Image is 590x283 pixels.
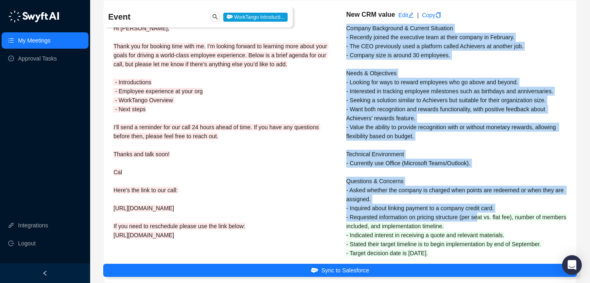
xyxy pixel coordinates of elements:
span: flat fee), number of members included, and implementation timeline. - Indicated interest in recei... [346,214,568,256]
h5: New CRM value [346,10,395,20]
a: Edit [398,12,414,18]
img: logo-05li4sbe.png [8,10,59,22]
a: Approval Tasks [18,50,57,67]
span: Sync to Salesforce [321,266,369,275]
span: logout [8,240,14,246]
a: Integrations [18,217,48,234]
span: Hi [PERSON_NAME], Thank you for booking time with me. [113,25,206,49]
span: search [212,14,218,20]
span: WorkTango Introducti... [223,13,288,22]
span: Company Background & Current Situation - Recently joined the executive team at their company in F... [346,25,565,220]
span: copy [436,12,441,18]
span: edit [408,12,414,18]
div: Open Intercom Messenger [562,255,582,275]
h4: Event [108,11,211,22]
a: My Meetings [18,32,50,49]
a: Copy [422,12,441,18]
span: Logout [18,235,36,252]
span: left [42,270,48,276]
button: Sync to Salesforce [103,264,577,277]
div: | [417,11,419,20]
span: I’m looking forward to learning more about your goals for driving a world-class employee experien... [113,43,329,238]
a: WorkTango Introducti... [223,13,288,20]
